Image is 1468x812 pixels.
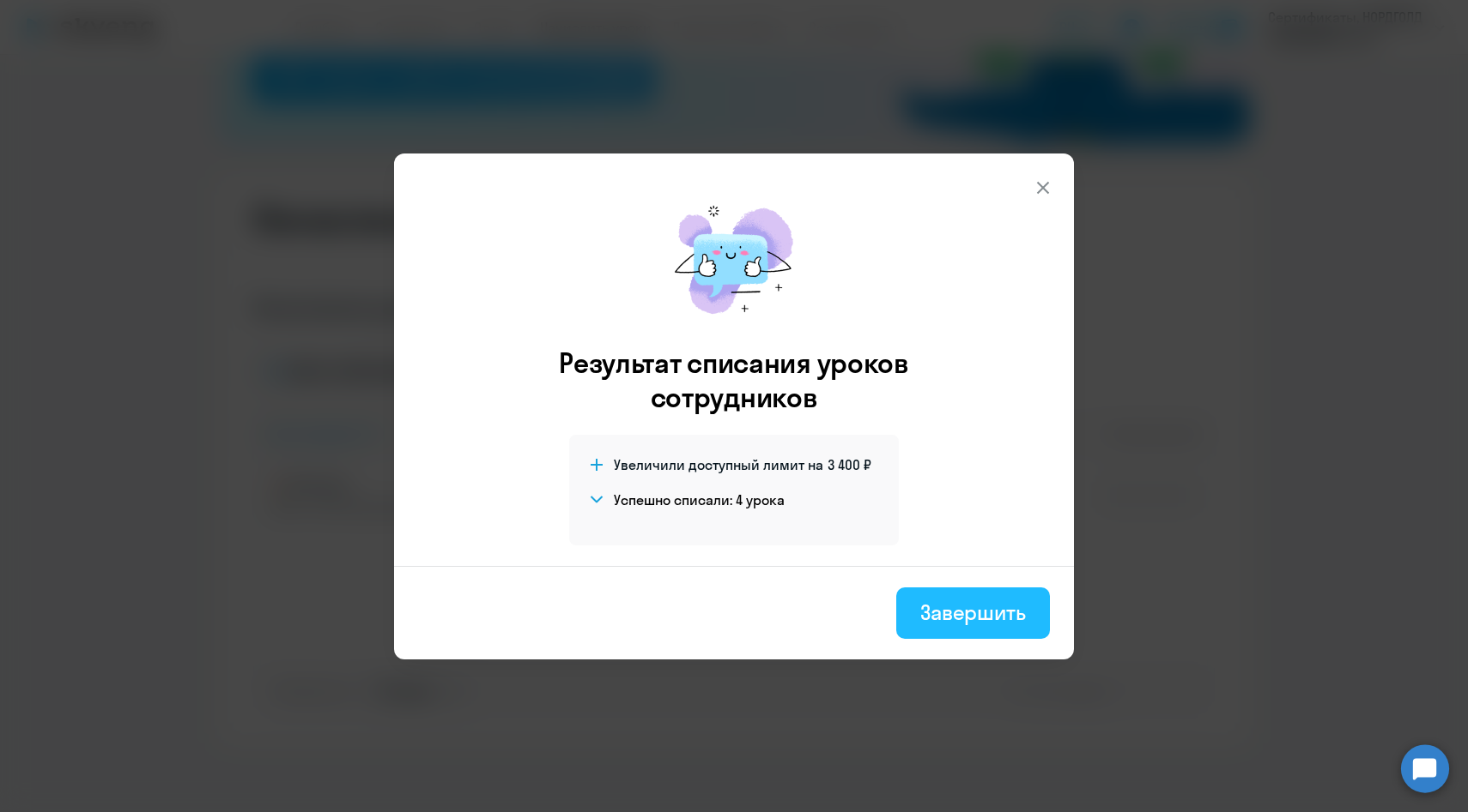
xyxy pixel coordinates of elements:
button: Завершить [896,587,1050,639]
img: mirage-message.png [657,188,811,332]
h4: Успешно списали: 4 урока [614,490,785,509]
div: Завершить [920,598,1026,626]
span: Увеличили доступный лимит на [614,455,823,474]
span: 3 400 ₽ [828,455,871,474]
h3: Результат списания уроков сотрудников [536,346,932,414]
